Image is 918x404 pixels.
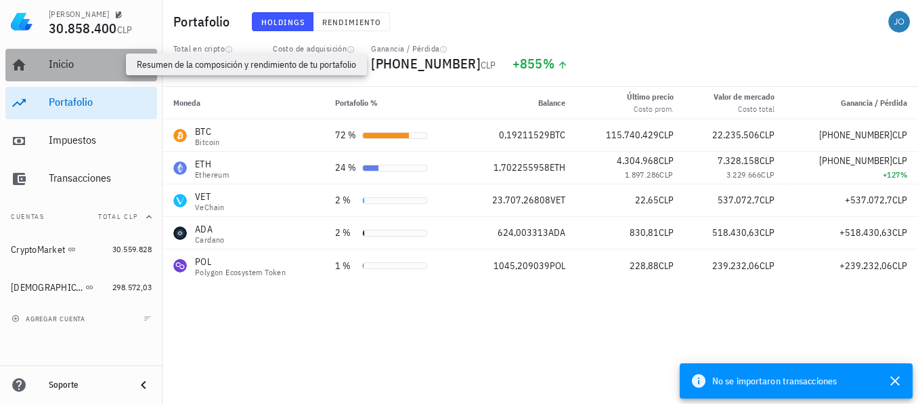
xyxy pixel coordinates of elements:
[718,194,760,206] span: 537.072,7
[760,129,774,141] span: CLP
[49,380,125,390] div: Soporte
[892,155,907,167] span: CLP
[335,161,357,175] div: 24 %
[538,98,565,108] span: Balance
[625,169,660,180] span: 1.897.286
[845,194,892,206] span: +537.072,7
[714,103,774,115] div: Costo total
[117,24,133,36] span: CLP
[462,87,576,119] th: Balance: Sin ordenar. Pulse para ordenar de forma ascendente.
[892,226,907,239] span: CLP
[5,201,157,233] button: CuentasTotal CLP
[49,9,109,20] div: [PERSON_NAME]
[335,259,357,273] div: 1 %
[173,161,187,175] div: ETH-icon
[659,194,674,206] span: CLP
[8,312,91,325] button: agregar cuenta
[195,203,225,211] div: VeChain
[195,171,229,179] div: Ethereum
[112,244,152,254] span: 30.559.828
[5,87,157,119] a: Portafolio
[892,260,907,272] span: CLP
[335,98,378,108] span: Portafolio %
[5,125,157,157] a: Impuestos
[760,226,774,239] span: CLP
[499,129,550,141] span: 0,19211529
[714,91,774,103] div: Valor de mercado
[322,17,381,27] span: Rendimiento
[796,168,907,182] div: +127
[5,233,157,266] a: CryptoMarket 30.559.828
[242,59,257,71] span: CLP
[261,17,305,27] span: Holdings
[659,155,674,167] span: CLP
[659,226,674,239] span: CLP
[712,260,760,272] span: 239.232,06
[5,163,157,195] a: Transacciones
[173,43,257,54] div: Total en cripto
[252,12,314,31] button: Holdings
[892,129,907,141] span: CLP
[627,91,674,103] div: Último precio
[195,125,220,138] div: BTC
[492,194,550,206] span: 23.707,26808
[173,226,187,240] div: ADA-icon
[543,54,554,73] span: %
[195,190,225,203] div: VET
[173,194,187,207] div: VET-icon
[273,43,355,54] div: Costo de adquisición
[819,129,892,141] span: [PHONE_NUMBER]
[173,259,187,272] div: POL-icon
[498,226,548,239] span: 624,003313
[335,128,357,142] div: 72 %
[195,157,229,171] div: ETH
[550,194,565,206] span: VET
[195,236,225,244] div: Cardano
[726,169,762,180] span: 3.229.666
[494,161,550,174] span: 1,702255958
[173,98,200,108] span: Moneda
[712,226,760,239] span: 518.430,63
[627,103,674,115] div: Costo prom.
[195,255,286,268] div: POL
[630,260,659,272] span: 228,88
[512,57,569,70] div: +855
[195,222,225,236] div: ADA
[335,226,357,240] div: 2 %
[11,244,65,256] div: CryptoMarket
[49,96,152,108] div: Portafolio
[659,129,674,141] span: CLP
[635,194,659,206] span: 22,65
[273,54,333,73] span: 3.229.666
[195,268,286,277] div: Polygon Ecosystem Token
[760,260,774,272] span: CLP
[760,194,774,206] span: CLP
[712,129,760,141] span: 22.235.506
[841,98,907,108] span: Ganancia / Pérdida
[481,59,496,71] span: CLP
[718,155,760,167] span: 7.328.158
[49,58,152,70] div: Inicio
[785,87,918,119] th: Ganancia / Pérdida: Sin ordenar. Pulse para ordenar de forma ascendente.
[761,169,774,180] span: CLP
[173,129,187,142] div: BTC-icon
[839,260,892,272] span: +239.232,06
[892,194,907,206] span: CLP
[324,87,462,119] th: Portafolio %: Sin ordenar. Pulse para ordenar de forma ascendente.
[900,169,907,180] span: %
[162,87,324,119] th: Moneda
[839,226,892,239] span: +518.430,63
[550,161,565,174] span: ETH
[659,169,673,180] span: CLP
[5,271,157,304] a: [DEMOGRAPHIC_DATA] 298.572,03
[659,260,674,272] span: CLP
[49,171,152,184] div: Transacciones
[195,138,220,146] div: Bitcoin
[14,315,85,323] span: agregar cuenta
[630,226,659,239] span: 830,81
[371,43,496,54] div: Ganancia / Pérdida
[819,155,892,167] span: [PHONE_NUMBER]
[335,193,357,207] div: 2 %
[494,260,550,272] span: 1045,209039
[98,212,138,221] span: Total CLP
